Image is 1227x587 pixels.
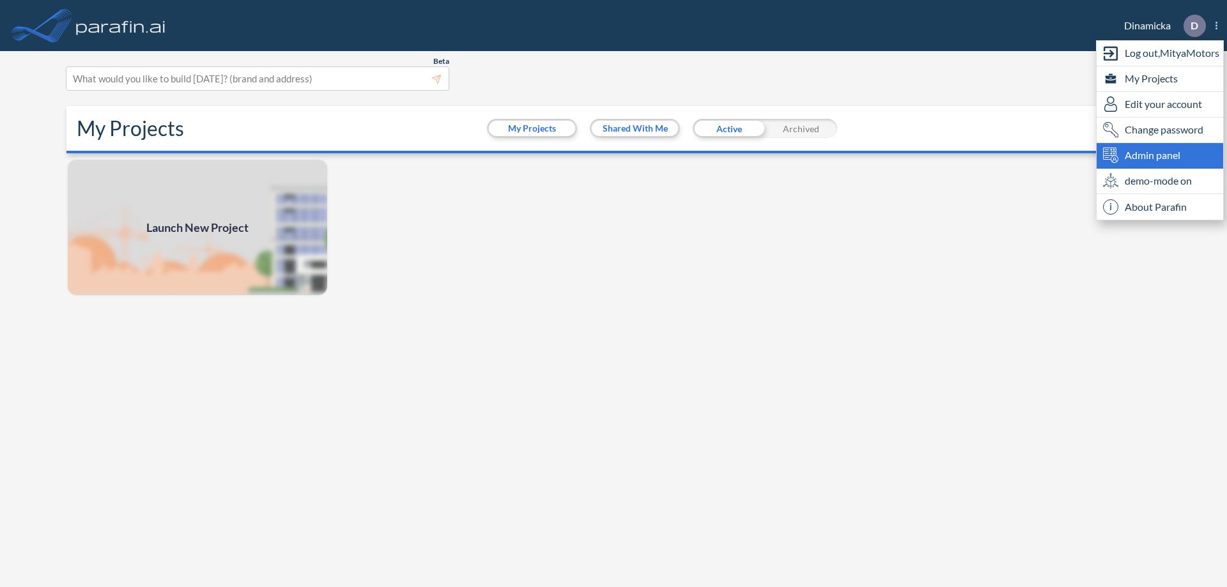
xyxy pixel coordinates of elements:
div: Admin panel [1097,143,1223,169]
button: Shared With Me [592,121,678,136]
span: My Projects [1125,71,1178,86]
img: logo [73,13,168,38]
p: D [1191,20,1198,31]
span: Launch New Project [146,219,249,236]
div: Log out [1097,41,1223,66]
img: add [66,158,328,296]
div: Archived [765,119,837,138]
button: My Projects [489,121,575,136]
div: Active [693,119,765,138]
div: My Projects [1097,66,1223,92]
span: Edit your account [1125,96,1202,112]
span: Change password [1125,122,1203,137]
span: Admin panel [1125,148,1180,163]
span: demo-mode on [1125,173,1192,188]
span: About Parafin [1125,199,1187,215]
div: Edit user [1097,92,1223,118]
span: Beta [433,56,449,66]
span: i [1103,199,1118,215]
div: Change password [1097,118,1223,143]
div: About Parafin [1097,194,1223,220]
span: Log out, MityaMotors [1125,45,1219,61]
div: Dinamicka [1105,15,1217,37]
a: Launch New Project [66,158,328,296]
div: demo-mode on [1097,169,1223,194]
h2: My Projects [77,116,184,141]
